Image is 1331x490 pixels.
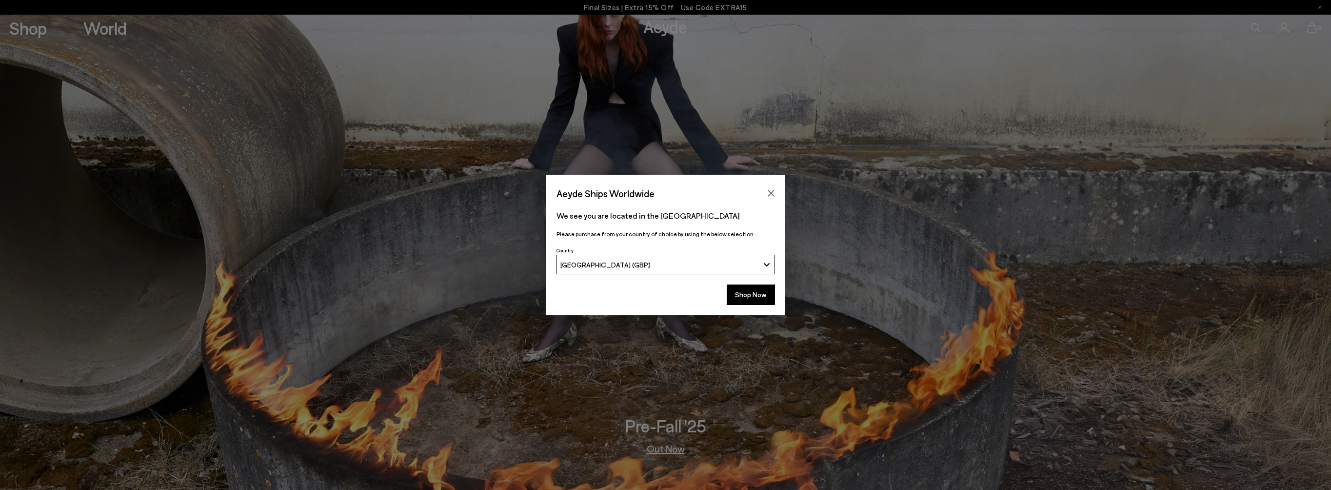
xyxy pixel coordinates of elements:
[727,285,775,305] button: Shop Now
[556,185,655,202] span: Aeyde Ships Worldwide
[556,210,775,222] p: We see you are located in the [GEOGRAPHIC_DATA]
[764,186,778,201] button: Close
[556,229,775,239] p: Please purchase from your country of choice by using the below selection:
[560,261,651,269] span: [GEOGRAPHIC_DATA] (GBP)
[556,247,574,253] span: Country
